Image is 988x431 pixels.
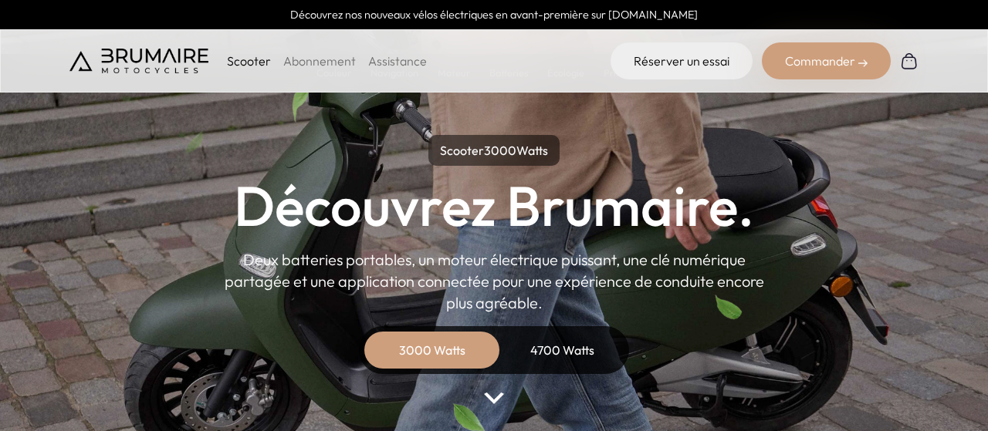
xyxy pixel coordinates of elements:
[484,143,516,158] span: 3000
[224,249,764,314] p: Deux batteries portables, un moteur électrique puissant, une clé numérique partagée et une applic...
[69,49,208,73] img: Brumaire Motocycles
[484,392,504,404] img: arrow-bottom.png
[500,332,624,369] div: 4700 Watts
[283,53,356,69] a: Abonnement
[368,53,427,69] a: Assistance
[370,332,494,369] div: 3000 Watts
[900,52,919,70] img: Panier
[234,178,754,234] h1: Découvrez Brumaire.
[428,135,560,166] p: Scooter Watts
[762,42,891,79] div: Commander
[858,59,868,68] img: right-arrow-2.png
[227,52,271,70] p: Scooter
[611,42,753,79] a: Réserver un essai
